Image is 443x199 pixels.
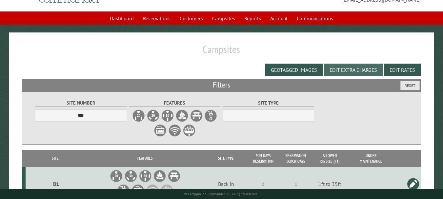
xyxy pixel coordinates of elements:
[281,181,311,187] div: 1
[247,150,280,167] th: Min Days Reservation
[117,184,130,197] li: Water Hookup
[85,150,205,167] th: Features
[26,150,85,167] th: Site
[223,99,314,107] label: Site Type
[265,64,323,76] button: Geotagged Images
[293,12,337,25] a: Communications
[240,12,265,25] a: Reports
[139,12,174,25] a: Reservations
[110,169,123,183] li: 20A Electrical Hookup
[183,124,196,137] label: Grill
[22,79,421,91] h2: Filters
[139,169,152,183] li: 50A Electrical Hookup
[35,99,127,107] label: Site Number
[248,181,278,187] div: 1
[176,12,207,25] a: Customers
[313,181,346,187] div: 1ft to 35ft
[384,64,421,76] button: Edit Rates
[161,109,174,122] label: 50A Electrical Hookup
[204,109,217,122] label: Water Hookup
[106,12,138,25] a: Dashboard
[168,124,181,137] label: WiFi Service
[146,184,159,197] li: WiFi Service
[312,150,348,167] th: Allowed Rig Size (ft)
[190,109,203,122] label: Picnic Table
[324,64,383,76] button: Edit Extra Charges
[205,150,247,167] th: Site Type
[28,181,84,187] div: B1
[279,150,312,167] th: Reservation Block Days
[206,181,246,187] div: Back in
[129,99,220,107] label: Features
[407,177,420,190] a: Edit this campsite
[160,184,173,197] li: Grill
[175,109,189,122] label: Firepit
[348,150,395,167] th: Under Maintenance
[22,43,421,61] h1: Campsites
[154,124,167,137] label: Sewer Hookup
[184,192,258,196] small: © Campground Commander LLC. All rights reserved.
[124,169,137,183] li: 30A Electrical Hookup
[266,12,292,25] a: Account
[208,12,239,25] a: Campsites
[400,81,420,90] button: Reset
[153,169,166,183] li: Firepit
[147,109,160,122] label: 30A Electrical Hookup
[131,184,145,197] li: Sewer Hookup
[168,169,181,183] li: Picnic Table
[132,109,145,122] label: 20A Electrical Hookup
